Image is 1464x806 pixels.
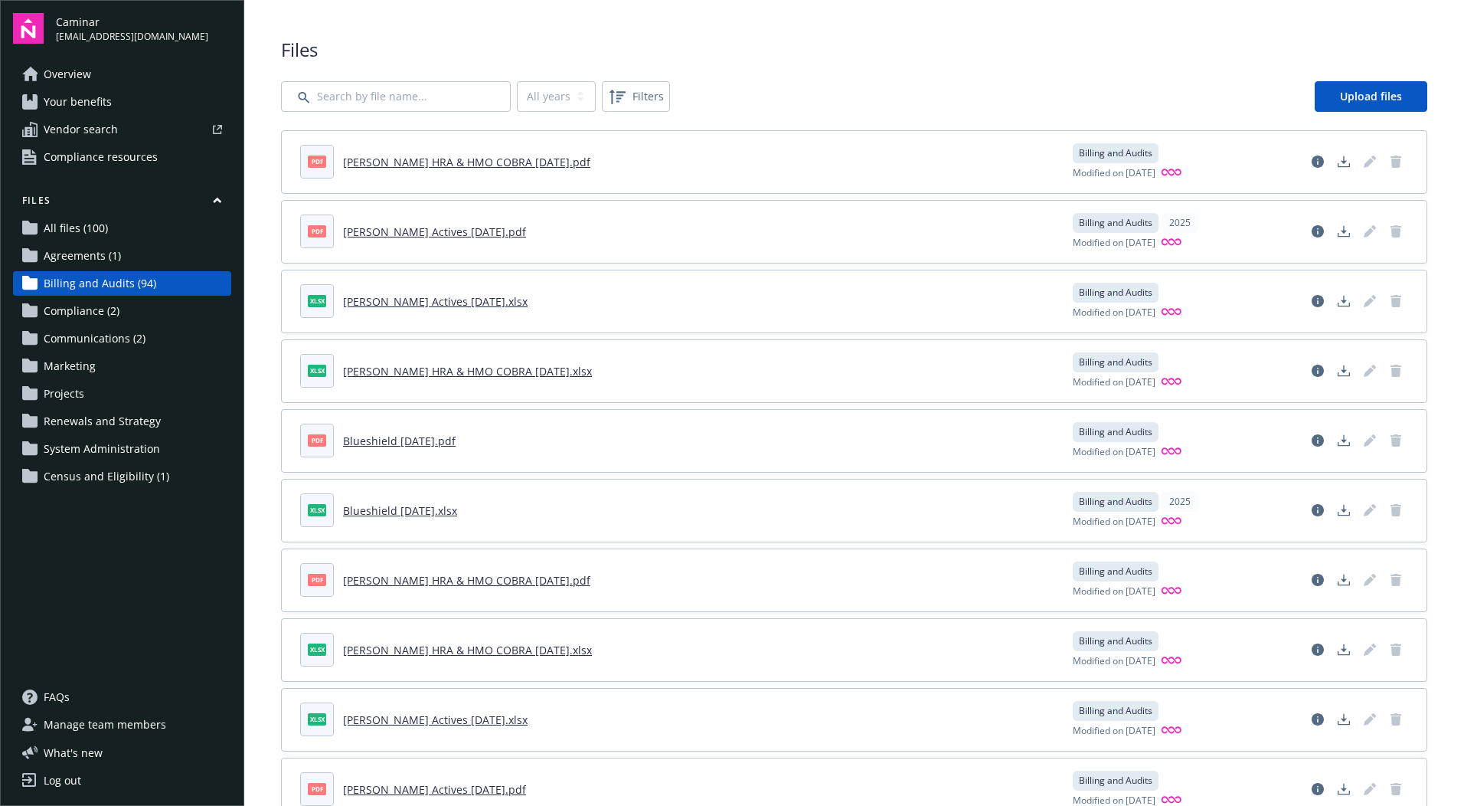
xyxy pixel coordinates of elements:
[1332,219,1356,244] a: Download document
[13,145,231,169] a: Compliance resources
[632,88,664,104] span: Filters
[44,117,118,142] span: Vendor search
[1073,585,1155,599] span: Modified on [DATE]
[1332,707,1356,732] a: Download document
[1384,777,1408,801] span: Delete document
[308,574,326,585] span: pdf
[343,434,456,448] a: Blueshield [DATE].pdf
[1073,306,1155,320] span: Modified on [DATE]
[1358,707,1382,732] span: Edit document
[1332,777,1356,801] a: Download document
[1073,236,1155,251] span: Modified on [DATE]
[1332,359,1356,383] a: Download document
[1306,149,1330,174] a: View file details
[13,437,231,461] a: System Administration
[1384,498,1408,523] a: Delete document
[343,364,592,378] a: [PERSON_NAME] HRA & HMO COBRA [DATE].xlsx
[281,81,511,112] input: Search by file name...
[13,382,231,406] a: Projects
[1384,359,1408,383] span: Delete document
[13,299,231,323] a: Compliance (2)
[1306,568,1330,592] a: View file details
[44,745,103,761] span: What ' s new
[1306,289,1330,313] a: View file details
[1162,213,1198,233] div: 2025
[1073,654,1155,669] span: Modified on [DATE]
[343,643,592,657] a: [PERSON_NAME] HRA & HMO COBRA [DATE].xlsx
[44,145,158,169] span: Compliance resources
[1358,777,1382,801] span: Edit document
[1384,637,1408,662] a: Delete document
[13,90,231,114] a: Your benefits
[1358,498,1382,523] span: Edit document
[44,464,169,489] span: Census and Eligibility (1)
[1358,219,1382,244] a: Edit document
[308,225,326,237] span: pdf
[308,504,326,516] span: xlsx
[343,573,590,588] a: [PERSON_NAME] HRA & HMO COBRA [DATE].pdf
[13,745,127,761] button: What's new
[1358,149,1382,174] span: Edit document
[13,117,231,142] a: Vendor search
[1384,707,1408,732] span: Delete document
[1340,89,1402,103] span: Upload files
[44,768,81,793] div: Log out
[1358,568,1382,592] span: Edit document
[44,437,160,461] span: System Administration
[1384,568,1408,592] span: Delete document
[56,30,208,44] span: [EMAIL_ADDRESS][DOMAIN_NAME]
[1073,515,1155,529] span: Modified on [DATE]
[13,271,231,296] a: Billing and Audits (94)
[13,354,231,378] a: Marketing
[1306,777,1330,801] a: View file details
[1358,637,1382,662] span: Edit document
[1306,637,1330,662] a: View file details
[1073,724,1155,739] span: Modified on [DATE]
[1384,289,1408,313] span: Delete document
[1079,146,1152,160] span: Billing and Audits
[13,13,44,44] img: navigator-logo.svg
[1332,637,1356,662] a: Download document
[1079,425,1152,439] span: Billing and Audits
[281,37,1427,63] span: Files
[308,365,326,376] span: xlsx
[308,713,326,725] span: xlsx
[44,90,112,114] span: Your benefits
[1306,219,1330,244] a: View file details
[1306,498,1330,523] a: View file details
[1315,81,1427,112] a: Upload files
[1073,375,1155,390] span: Modified on [DATE]
[1079,286,1152,300] span: Billing and Audits
[343,155,590,169] a: [PERSON_NAME] HRA & HMO COBRA [DATE].pdf
[343,782,526,797] a: [PERSON_NAME] Actives [DATE].pdf
[1306,428,1330,453] a: View file details
[308,434,326,446] span: pdf
[1079,216,1152,230] span: Billing and Audits
[1306,359,1330,383] a: View file details
[44,326,145,351] span: Communications (2)
[1358,289,1382,313] span: Edit document
[44,713,166,737] span: Manage team members
[1384,428,1408,453] span: Delete document
[1079,495,1152,509] span: Billing and Audits
[343,713,528,727] a: [PERSON_NAME] Actives [DATE].xlsx
[1332,568,1356,592] a: Download document
[56,14,208,30] span: Caminar
[1306,707,1330,732] a: View file details
[1358,428,1382,453] a: Edit document
[44,409,161,434] span: Renewals and Strategy
[44,244,121,268] span: Agreements (1)
[1079,774,1152,788] span: Billing and Audits
[308,644,326,655] span: xlsx
[602,81,670,112] button: Filters
[13,685,231,709] a: FAQs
